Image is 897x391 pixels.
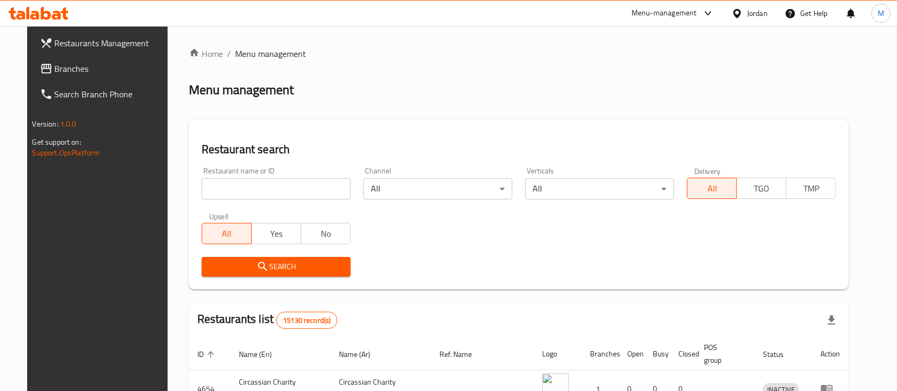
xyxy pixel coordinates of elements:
a: Search Branch Phone [31,81,177,107]
h2: Restaurant search [202,142,836,157]
span: Name (En) [239,348,286,361]
button: TMP [786,178,836,199]
a: Branches [31,56,177,81]
nav: breadcrumb [189,47,849,60]
span: All [206,226,247,242]
span: 1.0.0 [60,117,77,131]
button: Yes [251,223,301,244]
span: 15130 record(s) [277,315,337,326]
span: M [878,7,884,19]
th: Closed [670,338,695,370]
span: Status [763,348,798,361]
a: Home [189,47,223,60]
div: Jordan [747,7,768,19]
span: Version: [32,117,59,131]
a: Restaurants Management [31,30,177,56]
div: All [525,178,674,199]
span: Restaurants Management [55,37,169,49]
div: Export file [819,307,844,333]
span: Yes [256,226,297,242]
button: All [687,178,737,199]
span: No [305,226,346,242]
h2: Menu management [189,81,294,98]
span: TMP [791,181,832,196]
label: Upsell [209,212,229,220]
th: Busy [644,338,670,370]
button: TGO [736,178,786,199]
span: Menu management [235,47,306,60]
span: Get support on: [32,135,81,149]
span: ID [197,348,218,361]
span: Name (Ar) [339,348,385,361]
li: / [227,47,231,60]
label: Delivery [694,167,721,174]
span: POS group [704,341,742,367]
span: Search [210,260,342,273]
button: No [301,223,351,244]
span: TGO [741,181,782,196]
span: All [692,181,733,196]
h2: Restaurants list [197,311,338,329]
span: Ref. Name [439,348,486,361]
div: Menu-management [632,7,697,20]
input: Search for restaurant name or ID.. [202,178,351,199]
button: All [202,223,252,244]
th: Open [619,338,644,370]
div: Total records count [276,312,337,329]
span: Search Branch Phone [55,88,169,101]
a: Support.OpsPlatform [32,146,100,160]
th: Branches [582,338,619,370]
th: Logo [534,338,582,370]
span: Branches [55,62,169,75]
div: All [363,178,512,199]
button: Search [202,257,351,277]
th: Action [812,338,849,370]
